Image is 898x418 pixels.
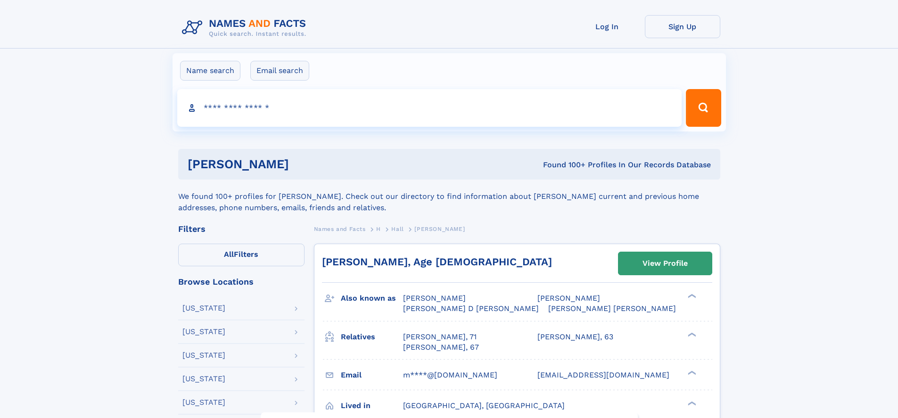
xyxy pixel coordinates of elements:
[645,15,720,38] a: Sign Up
[178,244,305,266] label: Filters
[178,278,305,286] div: Browse Locations
[314,223,366,235] a: Names and Facts
[537,294,600,303] span: [PERSON_NAME]
[341,329,403,345] h3: Relatives
[686,89,721,127] button: Search Button
[685,293,697,299] div: ❯
[180,61,240,81] label: Name search
[341,398,403,414] h3: Lived in
[178,180,720,213] div: We found 100+ profiles for [PERSON_NAME]. Check out our directory to find information about [PERS...
[376,223,381,235] a: H
[391,226,404,232] span: Hall
[403,401,565,410] span: [GEOGRAPHIC_DATA], [GEOGRAPHIC_DATA]
[391,223,404,235] a: Hall
[685,369,697,376] div: ❯
[403,304,539,313] span: [PERSON_NAME] D [PERSON_NAME]
[537,332,613,342] a: [PERSON_NAME], 63
[182,399,225,406] div: [US_STATE]
[376,226,381,232] span: H
[685,331,697,337] div: ❯
[188,158,416,170] h1: [PERSON_NAME]
[224,250,234,259] span: All
[569,15,645,38] a: Log In
[341,367,403,383] h3: Email
[403,342,479,352] a: [PERSON_NAME], 67
[182,375,225,383] div: [US_STATE]
[182,328,225,336] div: [US_STATE]
[537,370,669,379] span: [EMAIL_ADDRESS][DOMAIN_NAME]
[685,400,697,406] div: ❯
[341,290,403,306] h3: Also known as
[182,304,225,312] div: [US_STATE]
[548,304,676,313] span: [PERSON_NAME] [PERSON_NAME]
[414,226,465,232] span: [PERSON_NAME]
[178,225,305,233] div: Filters
[177,89,682,127] input: search input
[416,160,711,170] div: Found 100+ Profiles In Our Records Database
[250,61,309,81] label: Email search
[618,252,712,275] a: View Profile
[182,352,225,359] div: [US_STATE]
[403,332,477,342] a: [PERSON_NAME], 71
[403,294,466,303] span: [PERSON_NAME]
[322,256,552,268] a: [PERSON_NAME], Age [DEMOGRAPHIC_DATA]
[178,15,314,41] img: Logo Names and Facts
[643,253,688,274] div: View Profile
